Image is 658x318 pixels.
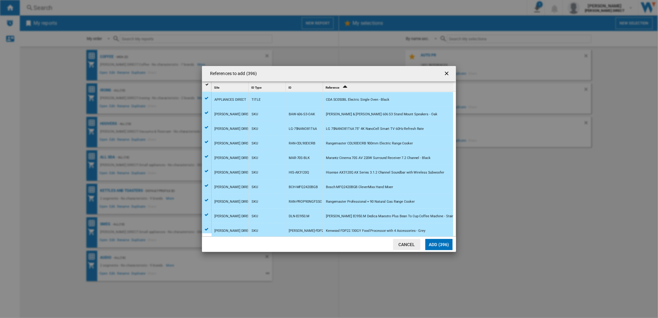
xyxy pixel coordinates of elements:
div: APPLIANCES DIRECT [214,93,246,107]
div: SKU [252,180,258,194]
div: [PERSON_NAME] DIRECT [214,136,252,151]
div: DLN-EC950.M [289,209,309,223]
div: Sort None [213,82,248,91]
div: RAN-CDL90EICRB [289,136,315,151]
div: SKU [252,151,258,165]
div: Site Sort None [213,82,248,91]
div: SKU [252,195,258,209]
div: Hisense AX3120Q AX Series 3.1.2 Channel Soundbar with Wireless Subwoofer [326,166,444,180]
button: getI18NText('BUTTONS.CLOSE_DIALOG') [441,68,454,80]
span: Site [214,86,219,89]
div: SKU [252,136,258,151]
button: Add (396) [425,239,453,250]
div: [PERSON_NAME] & [PERSON_NAME] 606 S3 Stand Mount Speakers - Oak [326,107,437,121]
div: BCH-MFQ2420BGB [289,180,318,194]
div: SKU [252,166,258,180]
div: Rangemaster Professional + 90 Natural Gas Range Cooker [326,195,415,209]
div: Bosch MFQ2420BGB CleverMixx Hand Mixer [326,180,393,194]
div: [PERSON_NAME] DIRECT [214,122,252,136]
div: [PERSON_NAME] DIRECT [214,151,252,165]
div: Kenwood FDP22.130GY Food Processor with 4 Accessories - Grey [326,224,425,238]
div: RAN-PROP90NGFSSC [289,195,322,209]
span: ID Type [251,86,261,89]
div: LG-75NANO81T6A [289,122,317,136]
div: [PERSON_NAME] DIRECT [214,166,252,180]
div: TITLE [252,93,261,107]
ng-md-icon: getI18NText('BUTTONS.CLOSE_DIALOG') [444,70,451,78]
md-dialog: References to ... [202,66,456,252]
span: Sort Ascending [340,86,350,89]
div: SKU [252,209,258,223]
div: [PERSON_NAME] DIRECT [214,107,252,121]
div: Reference Sort Ascending [324,82,453,91]
div: [PERSON_NAME] DIRECT [214,224,252,238]
div: [PERSON_NAME] EC950.M Dedica Maestro Plus Bean To Cup Coffee Machine - Stainless Steel [326,209,469,223]
div: ID Type Sort None [250,82,286,91]
div: SKU [252,224,258,238]
div: CDA SC050BL Electric Single Oven - Black [326,93,389,107]
div: Rangemaster CDL90EICRB 900mm Electric Range Cooker [326,136,413,151]
div: SKU [252,107,258,121]
div: [PERSON_NAME] DIRECT [214,195,252,209]
div: [PERSON_NAME] DIRECT [214,180,252,194]
div: MAR-70S-BLK [289,151,310,165]
div: LG 75NANO81T6A 75" 4K NanoCell Smart TV 60Hz Refresh Rate [326,122,424,136]
div: [PERSON_NAME] DIRECT [214,209,252,223]
div: Sort Ascending [324,82,453,91]
div: Marantz Cinema 70S AV 220W Surround Receiver 7.2 Channel - Black [326,151,431,165]
div: Sort None [287,82,323,91]
div: HIS-AX3120Q [289,166,309,180]
span: Reference [326,86,339,89]
div: Sort None [250,82,286,91]
div: [PERSON_NAME]-FDP22.130GY [289,224,336,238]
h4: References to add (396) [207,71,257,77]
div: SKU [252,122,258,136]
div: ID Sort None [287,82,323,91]
span: ID [288,86,292,89]
button: Cancel [393,239,420,250]
div: BAW-606-S3-OAK [289,107,315,121]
